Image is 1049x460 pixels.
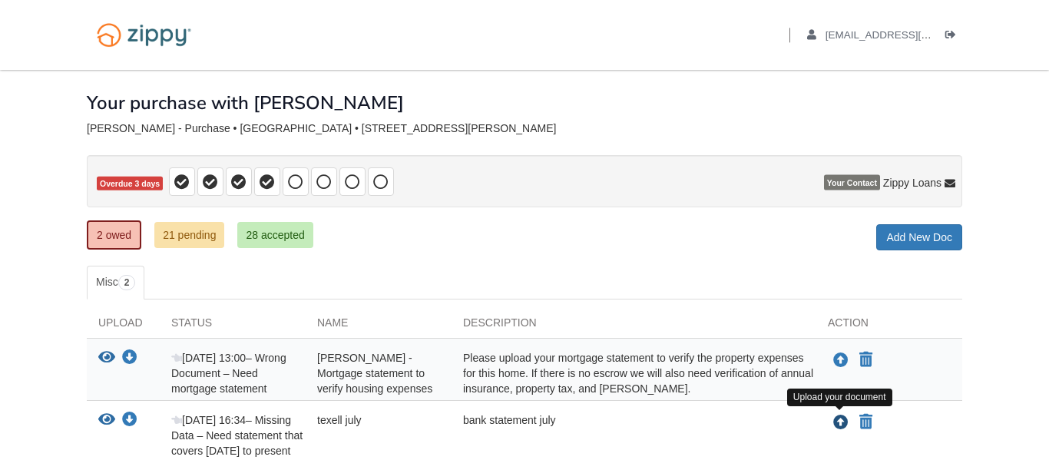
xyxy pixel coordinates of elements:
[160,315,306,338] div: Status
[452,350,816,396] div: Please upload your mortgage statement to verify the property expenses for this home. If there is ...
[824,175,880,190] span: Your Contact
[858,351,874,369] button: Declare Christy Barron - Mortgage statement to verify housing expenses not applicable
[171,352,246,364] span: [DATE] 13:00
[98,412,115,429] button: View texell july
[945,29,962,45] a: Log out
[832,412,850,432] button: Upload texell july
[87,15,201,55] img: Logo
[858,413,874,432] button: Declare texell july not applicable
[452,315,816,338] div: Description
[122,415,137,427] a: Download texell july
[87,220,141,250] a: 2 owed
[122,352,137,365] a: Download Christy Barron - Mortgage statement to verify housing expenses
[118,275,136,290] span: 2
[237,222,313,248] a: 28 accepted
[87,266,144,299] a: Misc
[306,315,452,338] div: Name
[97,177,163,191] span: Overdue 3 days
[787,389,892,406] div: Upload your document
[87,122,962,135] div: [PERSON_NAME] - Purchase • [GEOGRAPHIC_DATA] • [STREET_ADDRESS][PERSON_NAME]
[171,414,246,426] span: [DATE] 16:34
[87,315,160,338] div: Upload
[317,414,362,426] span: texell july
[807,29,1001,45] a: edit profile
[317,352,432,395] span: [PERSON_NAME] - Mortgage statement to verify housing expenses
[160,412,306,458] div: – Missing Data – Need statement that covers [DATE] to present
[160,350,306,396] div: – Wrong Document – Need mortgage statement
[452,412,816,458] div: bank statement july
[816,315,962,338] div: Action
[154,222,224,248] a: 21 pending
[98,350,115,366] button: View Christy Barron - Mortgage statement to verify housing expenses
[826,29,1001,41] span: txchris93@aol.com
[883,175,941,190] span: Zippy Loans
[876,224,962,250] a: Add New Doc
[87,93,404,113] h1: Your purchase with [PERSON_NAME]
[832,350,850,370] button: Upload Christy Barron - Mortgage statement to verify housing expenses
